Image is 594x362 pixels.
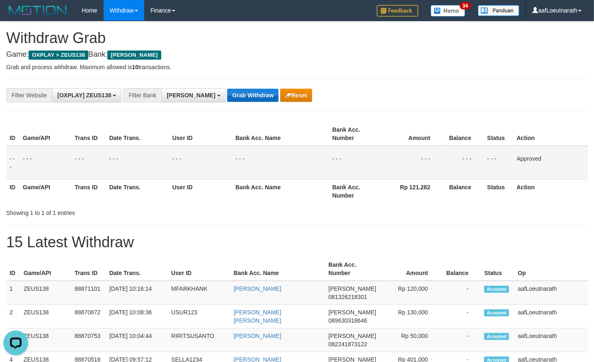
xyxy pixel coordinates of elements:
[234,309,281,324] a: [PERSON_NAME] [PERSON_NAME]
[328,294,367,300] span: Copy 081326218301 to clipboard
[19,179,71,203] th: Game/API
[234,285,281,292] a: [PERSON_NAME]
[106,146,169,180] td: - - -
[484,122,513,146] th: Status
[514,305,588,328] td: aafLoeutnarath
[232,179,329,203] th: Bank Acc. Name
[6,63,588,71] p: Grab and process withdraw. Maximum allowed is transactions.
[232,122,329,146] th: Bank Acc. Name
[514,281,588,305] td: aafLoeutnarath
[328,317,367,324] span: Copy 089630318646 to clipboard
[381,122,443,146] th: Amount
[380,257,441,281] th: Amount
[6,305,20,328] td: 2
[514,257,588,281] th: Op
[514,122,588,146] th: Action
[71,257,106,281] th: Trans ID
[443,146,484,180] td: - - -
[6,281,20,305] td: 1
[329,179,381,203] th: Bank Acc. Number
[380,328,441,352] td: Rp 50,000
[230,257,325,281] th: Bank Acc. Name
[484,333,509,340] span: Accepted
[441,281,481,305] td: -
[19,122,71,146] th: Game/API
[227,89,278,102] button: Grab Withdraw
[168,305,230,328] td: USUR123
[19,146,71,180] td: - - -
[484,309,509,316] span: Accepted
[106,257,168,281] th: Date Trans.
[232,146,329,180] td: - - -
[328,285,376,292] span: [PERSON_NAME]
[6,257,20,281] th: ID
[234,333,281,339] a: [PERSON_NAME]
[6,122,19,146] th: ID
[71,305,106,328] td: 88870872
[6,205,241,217] div: Showing 1 to 1 of 1 entries
[169,146,232,180] td: - - -
[478,5,519,16] img: panduan.png
[514,328,588,352] td: aafLoeutnarath
[6,4,69,17] img: MOTION_logo.png
[52,88,121,102] button: [OXPLAY] ZEUS138
[6,88,52,102] div: Filter Website
[431,5,466,17] img: Button%20Memo.svg
[71,122,106,146] th: Trans ID
[6,179,19,203] th: ID
[107,51,161,60] span: [PERSON_NAME]
[6,234,588,251] h1: 15 Latest Withdraw
[123,88,161,102] div: Filter Bank
[329,146,381,180] td: - - -
[280,89,312,102] button: Reset
[106,122,169,146] th: Date Trans.
[106,281,168,305] td: [DATE] 10:16:14
[460,2,471,10] span: 34
[168,281,230,305] td: MFARKHANK
[328,309,376,316] span: [PERSON_NAME]
[168,328,230,352] td: RIRITSUSANTO
[168,257,230,281] th: User ID
[20,305,71,328] td: ZEUS138
[381,179,443,203] th: Rp 121.282
[441,328,481,352] td: -
[3,3,28,28] button: Open LiveChat chat widget
[71,328,106,352] td: 88870753
[481,257,514,281] th: Status
[6,146,19,180] td: - - -
[380,305,441,328] td: Rp 130,000
[57,92,111,99] span: [OXPLAY] ZEUS138
[514,179,588,203] th: Action
[71,179,106,203] th: Trans ID
[106,305,168,328] td: [DATE] 10:08:36
[6,51,588,59] h4: Game: Bank:
[106,328,168,352] td: [DATE] 10:04:44
[71,146,106,180] td: - - -
[328,341,367,348] span: Copy 082241873122 to clipboard
[377,5,418,17] img: Feedback.jpg
[29,51,88,60] span: OXPLAY > ZEUS138
[328,333,376,339] span: [PERSON_NAME]
[484,286,509,293] span: Accepted
[161,88,225,102] button: [PERSON_NAME]
[20,281,71,305] td: ZEUS138
[71,281,106,305] td: 88871101
[441,305,481,328] td: -
[484,179,513,203] th: Status
[325,257,379,281] th: Bank Acc. Number
[106,179,169,203] th: Date Trans.
[20,328,71,352] td: ZEUS138
[169,179,232,203] th: User ID
[329,122,381,146] th: Bank Acc. Number
[380,281,441,305] td: Rp 120,000
[20,257,71,281] th: Game/API
[441,257,481,281] th: Balance
[132,64,138,70] strong: 10
[6,30,588,46] h1: Withdraw Grab
[484,146,513,180] td: - - -
[381,146,443,180] td: - - -
[443,122,484,146] th: Balance
[167,92,215,99] span: [PERSON_NAME]
[169,122,232,146] th: User ID
[443,179,484,203] th: Balance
